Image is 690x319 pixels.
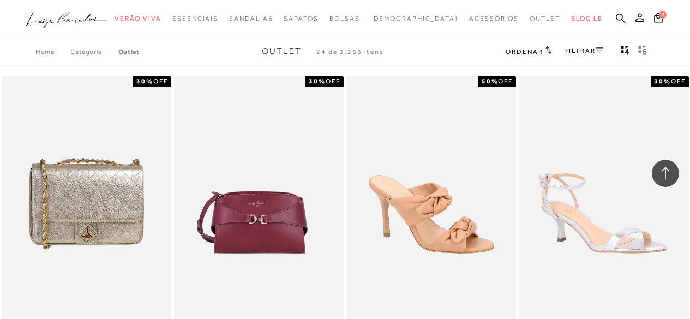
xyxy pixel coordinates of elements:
[482,77,499,85] strong: 50%
[654,77,671,85] strong: 30%
[506,48,543,56] span: Ordenar
[530,9,560,29] a: categoryNavScreenReaderText
[530,15,560,22] span: Outlet
[469,9,519,29] a: categoryNavScreenReaderText
[118,48,140,56] a: Outlet
[115,15,161,22] span: Verão Viva
[659,11,667,19] span: 2
[651,12,666,27] button: 2
[229,9,273,29] a: categoryNavScreenReaderText
[35,48,70,56] a: Home
[153,77,168,85] span: OFF
[115,9,161,29] a: categoryNavScreenReaderText
[329,15,360,22] span: Bolsas
[370,9,458,29] a: noSubCategoriesText
[229,15,273,22] span: Sandálias
[309,77,326,85] strong: 30%
[172,15,218,22] span: Essenciais
[70,48,118,56] a: Categoria
[284,9,318,29] a: categoryNavScreenReaderText
[617,45,633,59] button: Mostrar 4 produtos por linha
[262,46,302,56] span: Outlet
[284,15,318,22] span: Sapatos
[469,15,519,22] span: Acessórios
[671,77,686,85] span: OFF
[571,15,603,22] span: BLOG LB
[498,77,513,85] span: OFF
[565,47,603,55] a: FILTRAR
[316,48,384,56] span: 24 de 3.266 itens
[329,9,360,29] a: categoryNavScreenReaderText
[571,9,603,29] a: BLOG LB
[370,15,458,22] span: [DEMOGRAPHIC_DATA]
[635,45,650,59] button: gridText6Desc
[172,9,218,29] a: categoryNavScreenReaderText
[326,77,340,85] span: OFF
[136,77,153,85] strong: 30%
